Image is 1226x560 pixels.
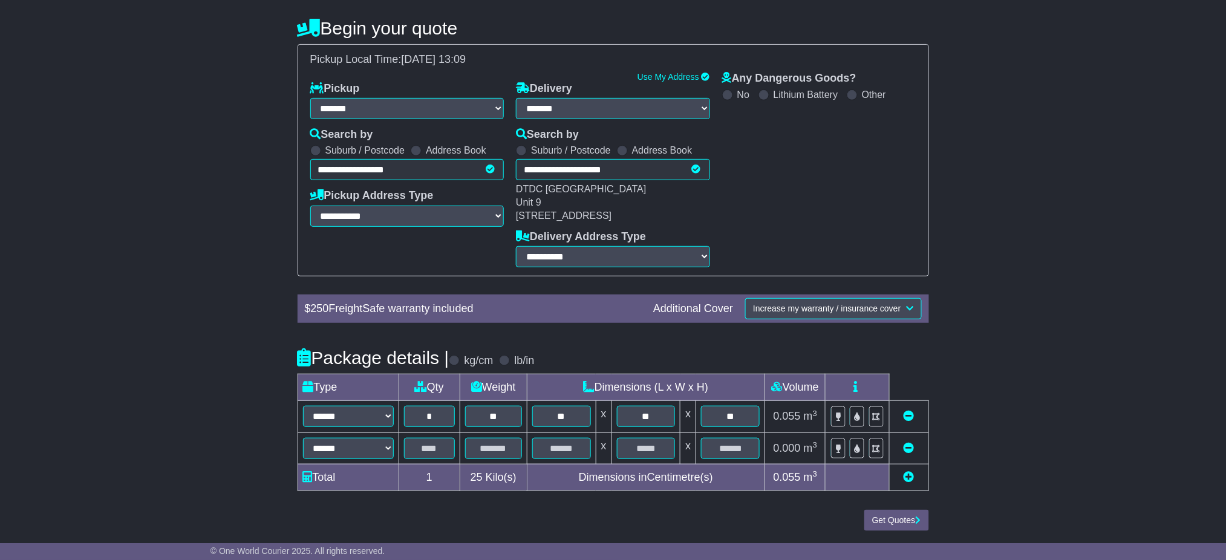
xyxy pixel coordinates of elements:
div: Pickup Local Time: [304,53,922,67]
h4: Begin your quote [298,18,929,38]
td: Weight [460,374,527,401]
td: Qty [399,374,460,401]
button: Get Quotes [864,510,929,531]
td: Volume [765,374,826,401]
td: 1 [399,464,460,490]
label: Delivery Address Type [516,230,646,244]
span: [STREET_ADDRESS] [516,210,611,221]
label: Suburb / Postcode [531,145,611,156]
label: kg/cm [464,354,493,368]
a: Use My Address [637,72,699,82]
label: Any Dangerous Goods? [722,72,856,85]
td: x [596,401,611,432]
label: Pickup [310,82,360,96]
td: x [596,432,611,464]
span: Increase my warranty / insurance cover [753,304,901,313]
label: Address Book [632,145,693,156]
label: Lithium Battery [774,89,838,100]
td: Dimensions in Centimetre(s) [527,464,765,490]
label: Suburb / Postcode [325,145,405,156]
a: Add new item [904,471,915,483]
label: Address Book [426,145,486,156]
label: Delivery [516,82,572,96]
button: Increase my warranty / insurance cover [745,298,921,319]
sup: 3 [813,409,818,418]
div: Additional Cover [647,302,739,316]
label: No [737,89,749,100]
span: 250 [311,302,329,314]
td: Total [298,464,399,490]
span: m [804,442,818,454]
label: Other [862,89,886,100]
h4: Package details | [298,348,449,368]
span: DTDC [GEOGRAPHIC_DATA] [516,184,646,194]
span: 0.000 [774,442,801,454]
label: Search by [516,128,579,142]
a: Remove this item [904,410,915,422]
td: Dimensions (L x W x H) [527,374,765,401]
span: 25 [471,471,483,483]
div: $ FreightSafe warranty included [299,302,648,316]
td: x [680,432,696,464]
label: Pickup Address Type [310,189,434,203]
td: Type [298,374,399,401]
span: © One World Courier 2025. All rights reserved. [210,546,385,556]
sup: 3 [813,469,818,478]
label: lb/in [514,354,534,368]
span: Unit 9 [516,197,541,207]
a: Remove this item [904,442,915,454]
span: 0.055 [774,471,801,483]
sup: 3 [813,440,818,449]
span: [DATE] 13:09 [402,53,466,65]
span: m [804,410,818,422]
span: m [804,471,818,483]
span: 0.055 [774,410,801,422]
td: x [680,401,696,432]
td: Kilo(s) [460,464,527,490]
label: Search by [310,128,373,142]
